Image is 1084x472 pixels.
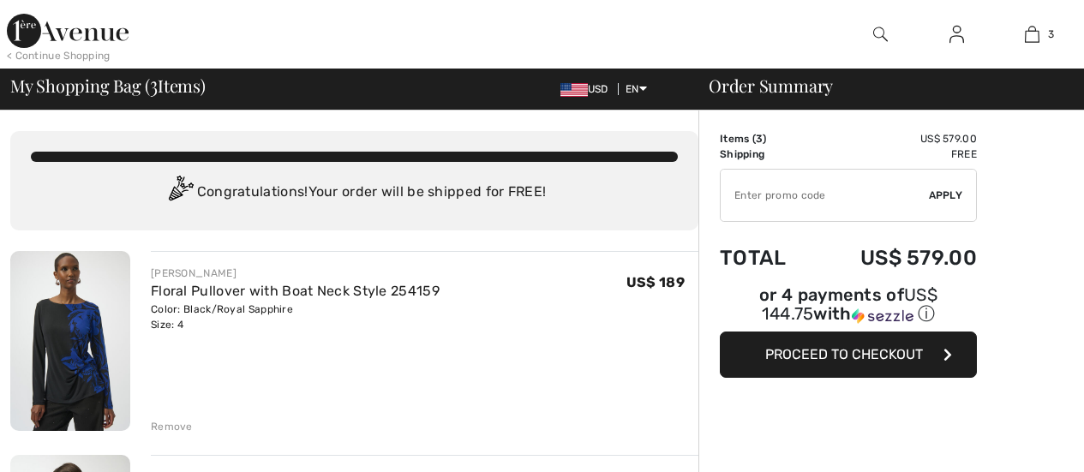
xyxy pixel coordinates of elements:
[813,131,977,146] td: US$ 579.00
[720,229,813,287] td: Total
[560,83,615,95] span: USD
[150,73,158,95] span: 3
[720,131,813,146] td: Items ( )
[975,421,1067,463] iframe: Opens a widget where you can chat to one of our agents
[688,77,1074,94] div: Order Summary
[720,287,977,326] div: or 4 payments of with
[10,251,130,431] img: Floral Pullover with Boat Neck Style 254159
[813,146,977,162] td: Free
[626,83,647,95] span: EN
[7,14,129,48] img: 1ère Avenue
[151,419,193,434] div: Remove
[151,266,440,281] div: [PERSON_NAME]
[151,283,440,299] a: Floral Pullover with Boat Neck Style 254159
[873,24,888,45] img: search the website
[1048,27,1054,42] span: 3
[163,176,197,210] img: Congratulation2.svg
[720,332,977,378] button: Proceed to Checkout
[936,24,978,45] a: Sign In
[10,77,206,94] span: My Shopping Bag ( Items)
[560,83,588,97] img: US Dollar
[929,188,963,203] span: Apply
[852,308,913,324] img: Sezzle
[721,170,929,221] input: Promo code
[720,287,977,332] div: or 4 payments ofUS$ 144.75withSezzle Click to learn more about Sezzle
[762,284,937,324] span: US$ 144.75
[765,346,923,362] span: Proceed to Checkout
[7,48,111,63] div: < Continue Shopping
[720,146,813,162] td: Shipping
[995,24,1069,45] a: 3
[151,302,440,332] div: Color: Black/Royal Sapphire Size: 4
[1025,24,1039,45] img: My Bag
[949,24,964,45] img: My Info
[756,133,763,145] span: 3
[813,229,977,287] td: US$ 579.00
[31,176,678,210] div: Congratulations! Your order will be shipped for FREE!
[626,274,685,290] span: US$ 189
